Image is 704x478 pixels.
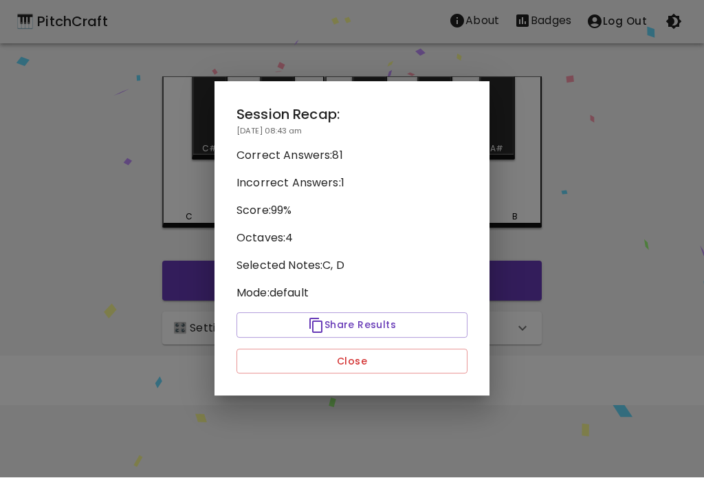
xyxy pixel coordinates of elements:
[236,230,467,247] p: Octaves: 4
[236,285,467,302] p: Mode: default
[236,349,467,375] button: Close
[236,175,467,192] p: Incorrect Answers: 1
[236,126,467,138] p: [DATE] 08:43 am
[236,148,467,164] p: Correct Answers: 81
[236,313,467,338] button: Share Results
[236,203,467,219] p: Score: 99 %
[236,104,467,126] h2: Session Recap:
[236,258,467,274] p: Selected Notes: C, D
